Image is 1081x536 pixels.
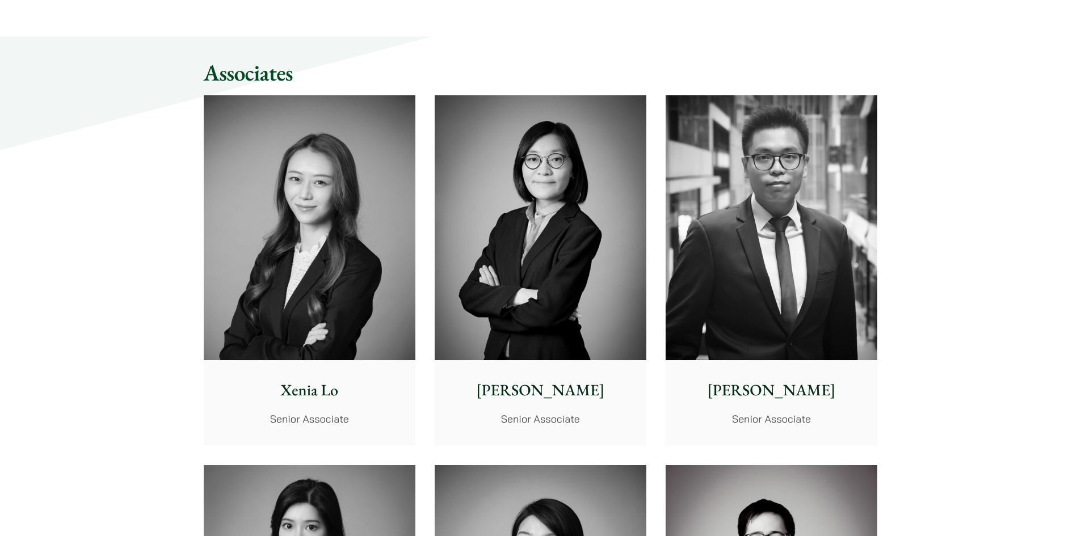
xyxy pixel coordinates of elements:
p: [PERSON_NAME] [444,378,637,402]
p: [PERSON_NAME] [675,378,868,402]
p: Senior Associate [213,411,406,427]
p: Senior Associate [675,411,868,427]
h2: Associates [204,59,878,86]
a: [PERSON_NAME] Senior Associate [666,95,877,446]
p: Senior Associate [444,411,637,427]
p: Xenia Lo [213,378,406,402]
a: [PERSON_NAME] Senior Associate [435,95,646,446]
a: Xenia Lo Senior Associate [204,95,415,446]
